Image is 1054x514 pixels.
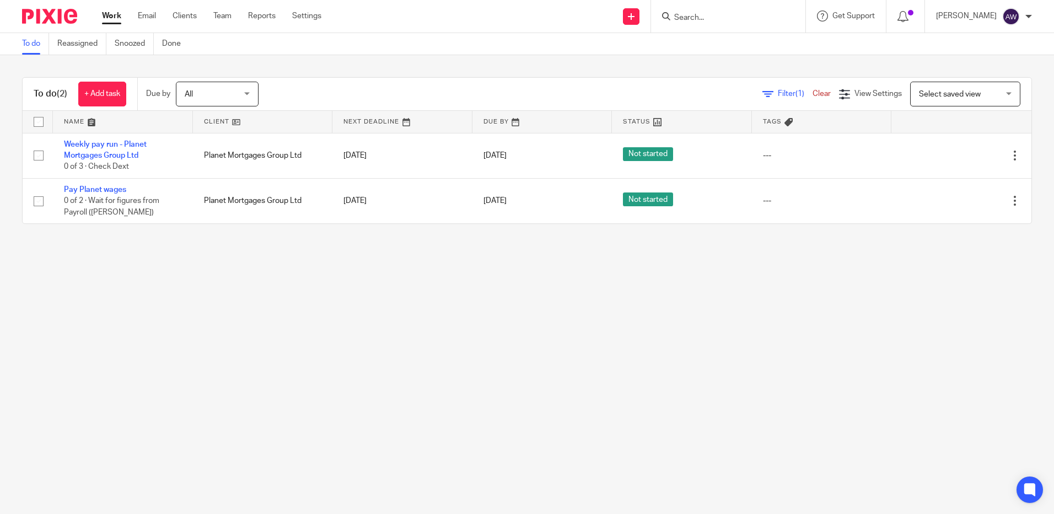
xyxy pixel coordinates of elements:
a: Clear [813,90,831,98]
a: Reports [248,10,276,22]
td: Planet Mortgages Group Ltd [193,178,333,223]
span: Tags [763,119,782,125]
span: All [185,90,193,98]
span: Get Support [832,12,875,20]
a: Snoozed [115,33,154,55]
span: 0 of 3 · Check Dext [64,163,129,170]
span: (2) [57,89,67,98]
a: + Add task [78,82,126,106]
a: Done [162,33,189,55]
a: Reassigned [57,33,106,55]
a: Email [138,10,156,22]
h1: To do [34,88,67,100]
td: [DATE] [332,133,472,178]
td: Planet Mortgages Group Ltd [193,133,333,178]
span: Not started [623,192,673,206]
span: [DATE] [483,197,507,205]
a: Work [102,10,121,22]
a: Pay Planet wages [64,186,126,194]
a: Settings [292,10,321,22]
span: Filter [778,90,813,98]
a: Weekly pay run - Planet Mortgages Group Ltd [64,141,147,159]
img: Pixie [22,9,77,24]
span: 0 of 2 · Wait for figures from Payroll ([PERSON_NAME]) [64,197,159,216]
input: Search [673,13,772,23]
a: Team [213,10,232,22]
a: Clients [173,10,197,22]
span: [DATE] [483,152,507,159]
img: svg%3E [1002,8,1020,25]
span: Not started [623,147,673,161]
td: [DATE] [332,178,472,223]
p: [PERSON_NAME] [936,10,997,22]
div: --- [763,150,881,161]
div: --- [763,195,881,206]
span: View Settings [854,90,902,98]
span: (1) [795,90,804,98]
span: Select saved view [919,90,981,98]
p: Due by [146,88,170,99]
a: To do [22,33,49,55]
